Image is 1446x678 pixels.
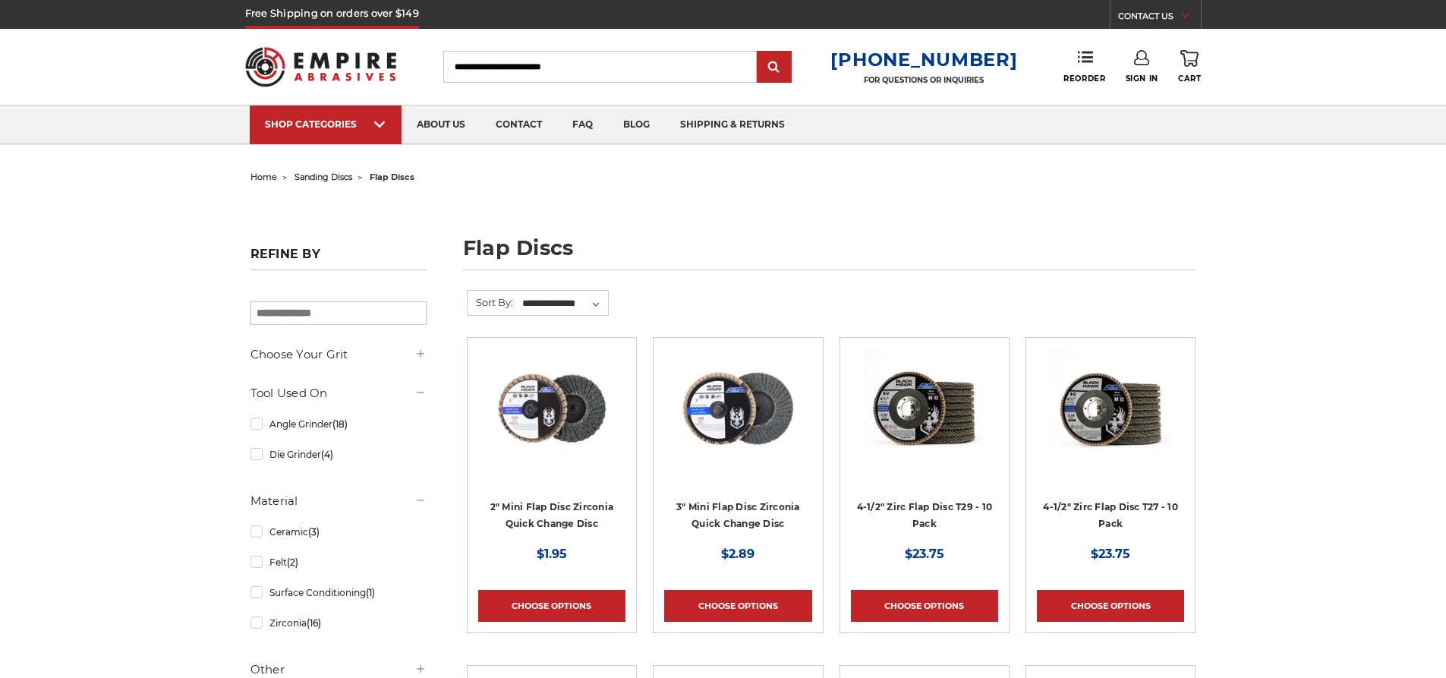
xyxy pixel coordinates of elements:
img: 4.5" Black Hawk Zirconia Flap Disc 10 Pack [864,348,985,470]
img: Empire Abrasives [245,37,397,96]
span: (4) [321,449,333,460]
p: FOR QUESTIONS OR INQUIRIES [830,75,1017,85]
span: (2) [287,557,298,568]
a: Choose Options [1037,590,1184,622]
a: Reorder [1063,50,1105,83]
label: Sort By: [468,291,513,314]
span: Reorder [1063,74,1105,84]
a: CONTACT US [1118,8,1201,29]
img: BHA 3" Quick Change 60 Grit Flap Disc for Fine Grinding and Finishing [677,348,799,470]
span: flap discs [370,172,414,182]
a: about us [402,106,480,144]
a: Choose Options [478,590,625,622]
span: $2.89 [721,547,755,561]
span: $23.75 [905,547,944,561]
span: (1) [366,587,375,598]
a: Zirconia(16) [250,610,427,636]
img: Black Hawk Abrasives 2-inch Zirconia Flap Disc with 60 Grit Zirconia for Smooth Finishing [491,348,613,470]
a: 2" Mini Flap Disc Zirconia Quick Change Disc [490,501,614,530]
a: BHA 3" Quick Change 60 Grit Flap Disc for Fine Grinding and Finishing [664,348,811,496]
a: Black Hawk 4-1/2" x 7/8" Flap Disc Type 27 - 10 Pack [1037,348,1184,496]
a: Die Grinder(4) [250,441,427,468]
a: 3" Mini Flap Disc Zirconia Quick Change Disc [676,501,800,530]
a: Angle Grinder(18) [250,411,427,437]
span: (18) [332,418,348,430]
a: Black Hawk Abrasives 2-inch Zirconia Flap Disc with 60 Grit Zirconia for Smooth Finishing [478,348,625,496]
div: SHOP CATEGORIES [265,118,386,130]
a: shipping & returns [665,106,800,144]
a: Surface Conditioning(1) [250,579,427,606]
h1: flap discs [463,238,1196,270]
a: Felt(2) [250,549,427,576]
h5: Choose Your Grit [250,345,427,364]
a: [PHONE_NUMBER] [830,49,1017,71]
a: faq [557,106,608,144]
a: Choose Options [664,590,811,622]
a: Ceramic(3) [250,519,427,545]
a: contact [480,106,557,144]
input: Submit [759,52,789,83]
h5: Material [250,492,427,510]
span: $1.95 [537,547,567,561]
a: 4-1/2" Zirc Flap Disc T29 - 10 Pack [857,501,993,530]
span: (3) [308,526,320,538]
span: (16) [307,617,321,629]
a: home [250,172,277,182]
a: blog [608,106,665,144]
a: Choose Options [851,590,998,622]
h5: Tool Used On [250,384,427,402]
span: Cart [1178,74,1201,84]
a: Cart [1178,50,1201,84]
a: sanding discs [295,172,352,182]
span: Sign In [1126,74,1158,84]
h5: Refine by [250,247,427,270]
span: $23.75 [1091,547,1130,561]
img: Black Hawk 4-1/2" x 7/8" Flap Disc Type 27 - 10 Pack [1050,348,1171,470]
select: Sort By: [520,292,608,315]
a: 4-1/2" Zirc Flap Disc T27 - 10 Pack [1043,501,1178,530]
a: 4.5" Black Hawk Zirconia Flap Disc 10 Pack [851,348,998,496]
